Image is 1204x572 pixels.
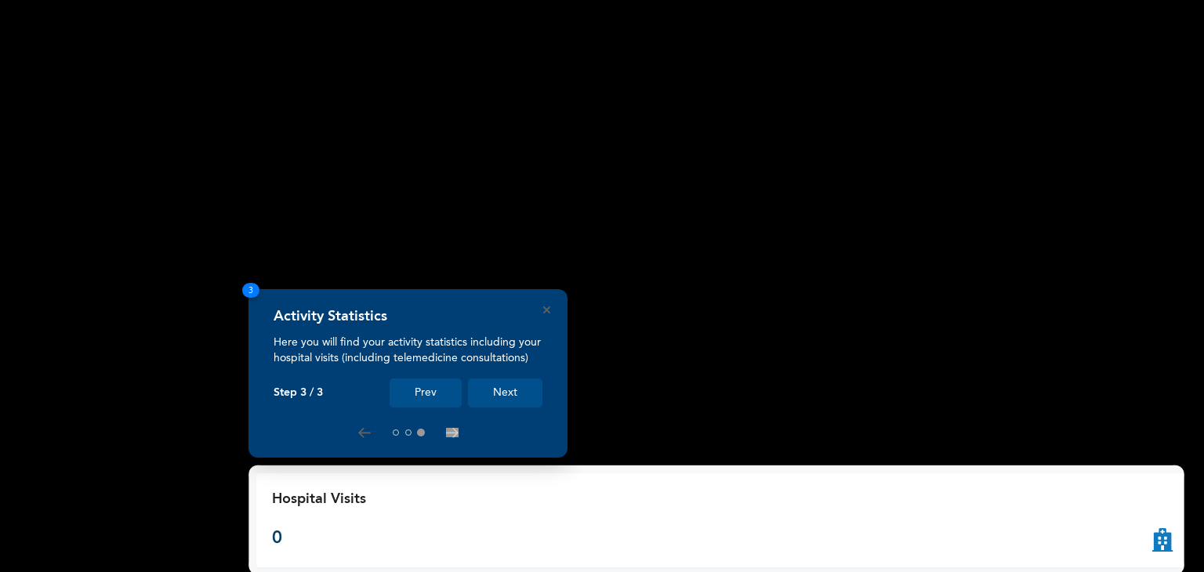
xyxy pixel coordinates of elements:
button: Prev [390,378,462,407]
p: Here you will find your activity statistics including your hospital visits (including telemedicin... [274,335,542,366]
p: Step 3 / 3 [274,386,323,400]
p: 0 [272,526,366,552]
span: 3 [242,283,259,298]
h4: Activity Statistics [274,308,387,325]
p: Hospital Visits [272,489,366,510]
button: Close [543,306,550,313]
button: Next [468,378,542,407]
